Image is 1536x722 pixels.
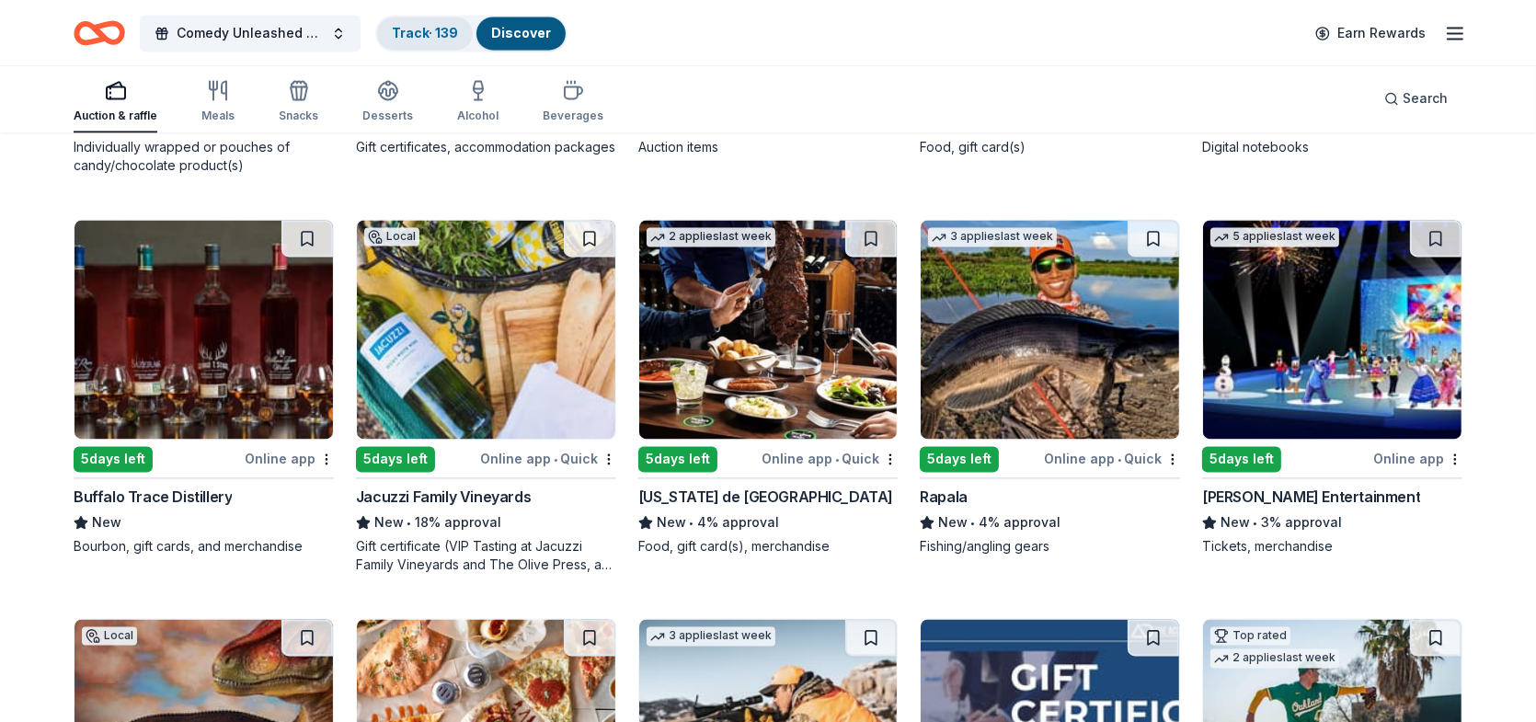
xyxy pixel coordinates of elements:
[1210,648,1339,668] div: 2 applies last week
[1202,511,1462,533] div: 3% approval
[74,72,157,132] button: Auction & raffle
[364,227,419,246] div: Local
[356,219,616,574] a: Image for Jacuzzi Family VineyardsLocal5days leftOnline app•QuickJacuzzi Family VineyardsNew•18% ...
[74,11,125,54] a: Home
[374,511,404,533] span: New
[647,626,775,646] div: 3 applies last week
[689,515,693,530] span: •
[920,219,1180,556] a: Image for Rapala3 applieslast week5days leftOnline app•QuickRapalaNew•4% approvalFishing/angling ...
[762,447,898,470] div: Online app Quick
[554,452,557,466] span: •
[457,72,499,132] button: Alcohol
[638,537,899,556] div: Food, gift card(s), merchandise
[74,219,334,556] a: Image for Buffalo Trace Distillery5days leftOnline appBuffalo Trace DistilleryNewBourbon, gift ca...
[1202,219,1462,556] a: Image for Feld Entertainment5 applieslast week5days leftOnline app[PERSON_NAME] EntertainmentNew•...
[1304,17,1437,50] a: Earn Rewards
[201,109,235,123] div: Meals
[491,25,551,40] a: Discover
[362,109,413,123] div: Desserts
[920,486,968,508] div: Rapala
[928,227,1057,246] div: 3 applies last week
[480,447,616,470] div: Online app Quick
[357,220,615,439] img: Image for Jacuzzi Family Vineyards
[1118,452,1121,466] span: •
[647,227,775,246] div: 2 applies last week
[920,446,999,472] div: 5 days left
[1202,138,1462,156] div: Digital notebooks
[356,486,531,508] div: Jacuzzi Family Vineyards
[835,452,839,466] span: •
[362,72,413,132] button: Desserts
[375,15,567,52] button: Track· 139Discover
[920,537,1180,556] div: Fishing/angling gears
[1202,446,1281,472] div: 5 days left
[74,109,157,123] div: Auction & raffle
[1202,486,1420,508] div: [PERSON_NAME] Entertainment
[356,446,435,472] div: 5 days left
[1254,515,1258,530] span: •
[638,446,717,472] div: 5 days left
[82,626,137,645] div: Local
[938,511,968,533] span: New
[920,511,1180,533] div: 4% approval
[920,138,1180,156] div: Food, gift card(s)
[75,220,333,439] img: Image for Buffalo Trace Distillery
[177,22,324,44] span: Comedy Unleashed 2025
[356,138,616,156] div: Gift certificates, accommodation packages
[279,72,318,132] button: Snacks
[657,511,686,533] span: New
[279,109,318,123] div: Snacks
[74,138,334,175] div: Individually wrapped or pouches of candy/chocolate product(s)
[1221,511,1250,533] span: New
[638,511,899,533] div: 4% approval
[74,486,232,508] div: Buffalo Trace Distillery
[1202,537,1462,556] div: Tickets, merchandise
[1210,227,1339,246] div: 5 applies last week
[638,138,899,156] div: Auction items
[1044,447,1180,470] div: Online app Quick
[74,537,334,556] div: Bourbon, gift cards, and merchandise
[639,220,898,439] img: Image for Texas de Brazil
[92,511,121,533] span: New
[356,511,616,533] div: 18% approval
[1403,87,1448,109] span: Search
[1210,626,1290,645] div: Top rated
[392,25,458,40] a: Track· 139
[1203,220,1461,439] img: Image for Feld Entertainment
[543,72,603,132] button: Beverages
[356,537,616,574] div: Gift certificate (VIP Tasting at Jacuzzi Family Vineyards and The Olive Press, a complimentary ch...
[638,219,899,556] a: Image for Texas de Brazil2 applieslast week5days leftOnline app•Quick[US_STATE] de [GEOGRAPHIC_DA...
[1370,80,1462,117] button: Search
[407,515,411,530] span: •
[140,15,361,52] button: Comedy Unleashed 2025
[1373,447,1462,470] div: Online app
[921,220,1179,439] img: Image for Rapala
[201,72,235,132] button: Meals
[638,486,894,508] div: [US_STATE] de [GEOGRAPHIC_DATA]
[457,109,499,123] div: Alcohol
[543,109,603,123] div: Beverages
[971,515,976,530] span: •
[245,447,334,470] div: Online app
[74,446,153,472] div: 5 days left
